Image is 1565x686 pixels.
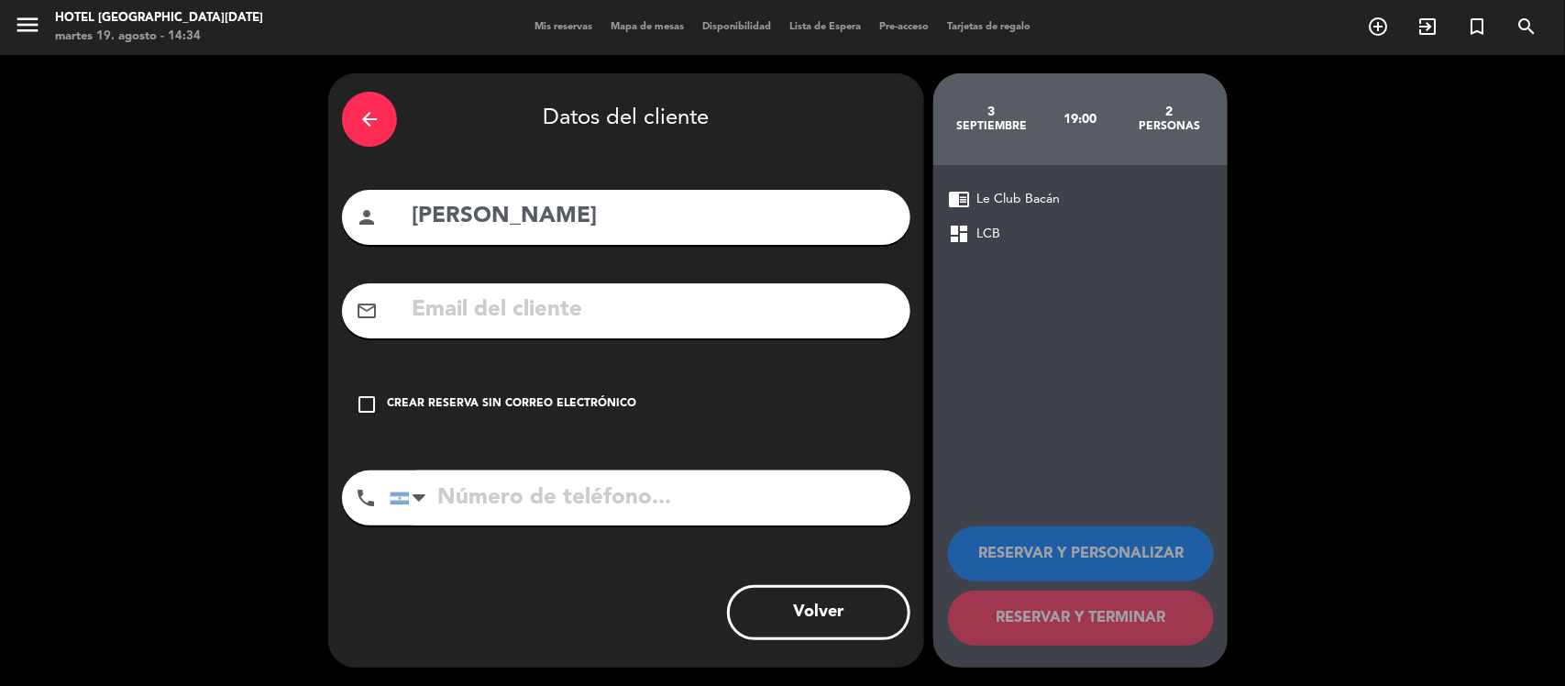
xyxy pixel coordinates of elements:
[390,470,910,526] input: Número de teléfono...
[1036,87,1125,151] div: 19:00
[14,11,41,45] button: menu
[356,300,378,322] i: mail_outline
[948,223,970,245] span: dashboard
[1125,119,1214,134] div: personas
[976,189,1060,210] span: Le Club Bacán
[870,22,938,32] span: Pre-acceso
[938,22,1040,32] span: Tarjetas de regalo
[525,22,601,32] span: Mis reservas
[356,393,378,415] i: check_box_outline_blank
[387,395,636,414] div: Crear reserva sin correo electrónico
[693,22,780,32] span: Disponibilidad
[410,198,897,236] input: Nombre del cliente
[947,105,1036,119] div: 3
[1367,16,1389,38] i: add_circle_outline
[948,188,970,210] span: chrome_reader_mode
[780,22,870,32] span: Lista de Espera
[55,9,263,28] div: Hotel [GEOGRAPHIC_DATA][DATE]
[55,28,263,46] div: martes 19. agosto - 14:34
[391,471,433,525] div: Argentina: +54
[976,224,1000,245] span: LCB
[14,11,41,39] i: menu
[410,292,897,329] input: Email del cliente
[358,108,380,130] i: arrow_back
[948,526,1214,581] button: RESERVAR Y PERSONALIZAR
[356,206,378,228] i: person
[948,591,1214,646] button: RESERVAR Y TERMINAR
[1515,16,1537,38] i: search
[947,119,1036,134] div: septiembre
[727,585,910,640] button: Volver
[355,487,377,509] i: phone
[1416,16,1438,38] i: exit_to_app
[601,22,693,32] span: Mapa de mesas
[1466,16,1488,38] i: turned_in_not
[342,87,910,151] div: Datos del cliente
[1125,105,1214,119] div: 2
